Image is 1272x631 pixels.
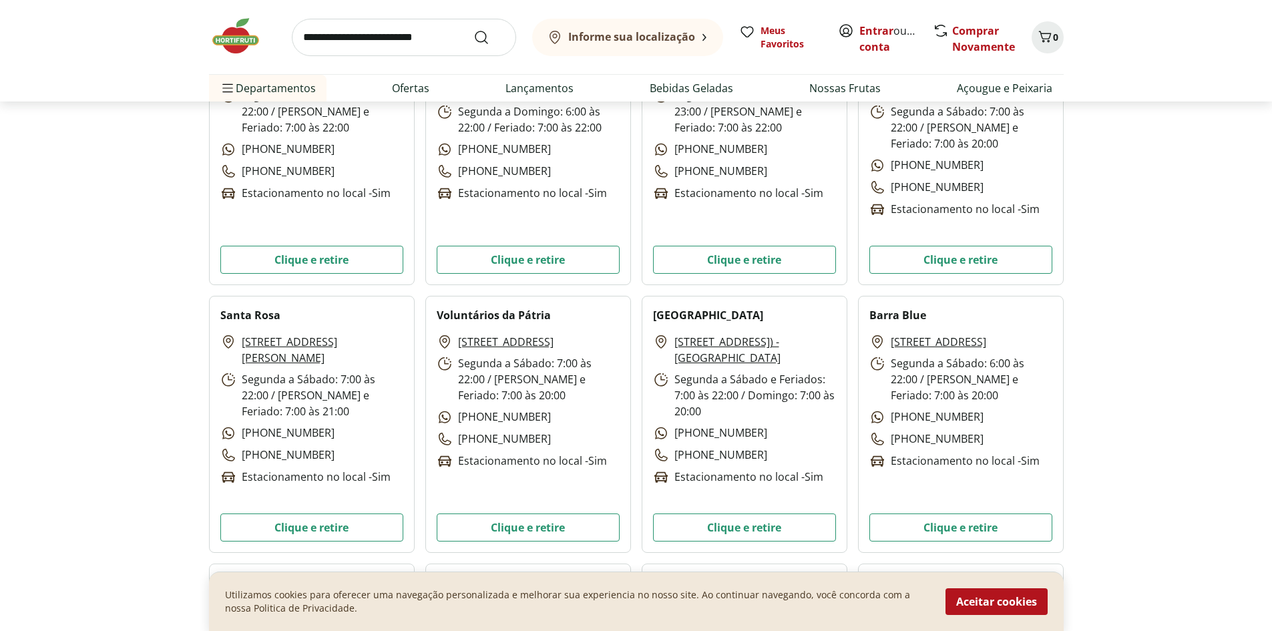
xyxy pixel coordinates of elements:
[437,355,620,403] p: Segunda a Sábado: 7:00 às 22:00 / [PERSON_NAME] e Feriado: 7:00 às 20:00
[473,29,505,45] button: Submit Search
[220,72,316,104] span: Departamentos
[532,19,723,56] button: Informe sua localização
[869,355,1052,403] p: Segunda a Sábado: 6:00 às 22:00 / [PERSON_NAME] e Feriado: 7:00 às 20:00
[869,157,984,174] p: [PHONE_NUMBER]
[653,469,823,485] p: Estacionamento no local - Sim
[225,588,929,615] p: Utilizamos cookies para oferecer uma navegação personalizada e melhorar sua experiencia no nosso ...
[220,246,403,274] button: Clique e retire
[437,431,551,447] p: [PHONE_NUMBER]
[220,163,335,180] p: [PHONE_NUMBER]
[739,24,822,51] a: Meus Favoritos
[869,453,1040,469] p: Estacionamento no local - Sim
[869,103,1052,152] p: Segunda a Sábado: 7:00 às 22:00 / [PERSON_NAME] e Feriado: 7:00 às 20:00
[220,72,236,104] button: Menu
[945,588,1048,615] button: Aceitar cookies
[761,24,822,51] span: Meus Favoritos
[242,334,403,366] a: [STREET_ADDRESS][PERSON_NAME]
[437,185,607,202] p: Estacionamento no local - Sim
[220,469,391,485] p: Estacionamento no local - Sim
[674,334,836,366] a: [STREET_ADDRESS]) - [GEOGRAPHIC_DATA]
[209,16,276,56] img: Hortifruti
[437,409,551,425] p: [PHONE_NUMBER]
[809,80,881,96] a: Nossas Frutas
[869,201,1040,218] p: Estacionamento no local - Sim
[869,246,1052,274] button: Clique e retire
[220,425,335,441] p: [PHONE_NUMBER]
[869,409,984,425] p: [PHONE_NUMBER]
[437,453,607,469] p: Estacionamento no local - Sim
[220,447,335,463] p: [PHONE_NUMBER]
[437,103,620,136] p: Segunda a Domingo: 6:00 às 22:00 / Feriado: 7:00 às 22:00
[437,163,551,180] p: [PHONE_NUMBER]
[653,513,836,542] button: Clique e retire
[653,307,763,323] h2: [GEOGRAPHIC_DATA]
[650,80,733,96] a: Bebidas Geladas
[653,87,836,136] p: Segunda a Sábado: 7:00 às 23:00 / [PERSON_NAME] e Feriado: 7:00 às 22:00
[653,371,836,419] p: Segunda a Sábado e Feriados: 7:00 às 22:00 / Domingo: 7:00 às 20:00
[220,141,335,158] p: [PHONE_NUMBER]
[220,513,403,542] button: Clique e retire
[869,513,1052,542] button: Clique e retire
[568,29,695,44] b: Informe sua localização
[859,23,933,54] a: Criar conta
[653,163,767,180] p: [PHONE_NUMBER]
[437,513,620,542] button: Clique e retire
[859,23,919,55] span: ou
[437,141,551,158] p: [PHONE_NUMBER]
[653,246,836,274] button: Clique e retire
[952,23,1015,54] a: Comprar Novamente
[392,80,429,96] a: Ofertas
[292,19,516,56] input: search
[220,87,403,136] p: Segunda a Sábado: 6:00 às 22:00 / [PERSON_NAME] e Feriado: 7:00 às 22:00
[869,431,984,447] p: [PHONE_NUMBER]
[220,307,280,323] h2: Santa Rosa
[957,80,1052,96] a: Açougue e Peixaria
[437,246,620,274] button: Clique e retire
[220,185,391,202] p: Estacionamento no local - Sim
[653,447,767,463] p: [PHONE_NUMBER]
[653,141,767,158] p: [PHONE_NUMBER]
[891,334,986,350] a: [STREET_ADDRESS]
[1032,21,1064,53] button: Carrinho
[458,334,554,350] a: [STREET_ADDRESS]
[653,185,823,202] p: Estacionamento no local - Sim
[437,307,551,323] h2: Voluntários da Pátria
[869,307,926,323] h2: Barra Blue
[505,80,574,96] a: Lançamentos
[653,425,767,441] p: [PHONE_NUMBER]
[859,23,893,38] a: Entrar
[869,179,984,196] p: [PHONE_NUMBER]
[1053,31,1058,43] span: 0
[220,371,403,419] p: Segunda a Sábado: 7:00 às 22:00 / [PERSON_NAME] e Feriado: 7:00 às 21:00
